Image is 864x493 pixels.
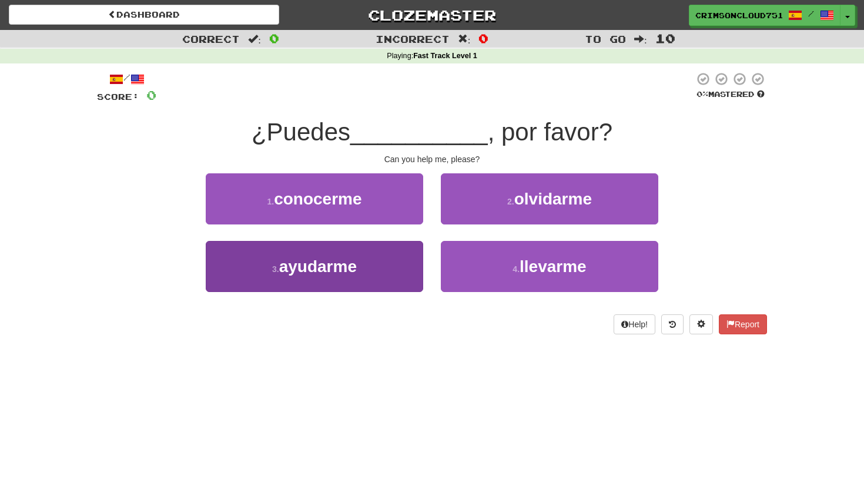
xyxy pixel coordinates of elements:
span: : [458,34,471,44]
span: ¿Puedes [252,118,350,146]
button: 4.llevarme [441,241,658,292]
span: __________ [350,118,488,146]
small: 3 . [272,264,279,274]
span: : [634,34,647,44]
small: 2 . [507,197,514,206]
small: 1 . [267,197,274,206]
button: Round history (alt+y) [661,314,684,334]
div: Can you help me, please? [97,153,767,165]
span: 0 % [696,89,708,99]
span: CrimsonCloud7511 [695,10,782,21]
span: 0 [478,31,488,45]
span: llevarme [520,257,587,276]
button: Report [719,314,767,334]
button: 1.conocerme [206,173,423,224]
span: olvidarme [514,190,592,208]
span: / [808,9,814,18]
button: Help! [614,314,655,334]
a: CrimsonCloud7511 / [689,5,840,26]
span: 0 [269,31,279,45]
span: : [248,34,261,44]
span: , por favor? [488,118,612,146]
span: conocerme [274,190,361,208]
div: Mastered [694,89,767,100]
span: 0 [146,88,156,102]
div: / [97,72,156,86]
span: Score: [97,92,139,102]
button: 3.ayudarme [206,241,423,292]
span: Correct [182,33,240,45]
span: ayudarme [279,257,357,276]
a: Clozemaster [297,5,567,25]
small: 4 . [513,264,520,274]
span: Incorrect [376,33,450,45]
span: 10 [655,31,675,45]
strong: Fast Track Level 1 [413,52,477,60]
span: To go [585,33,626,45]
button: 2.olvidarme [441,173,658,224]
a: Dashboard [9,5,279,25]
